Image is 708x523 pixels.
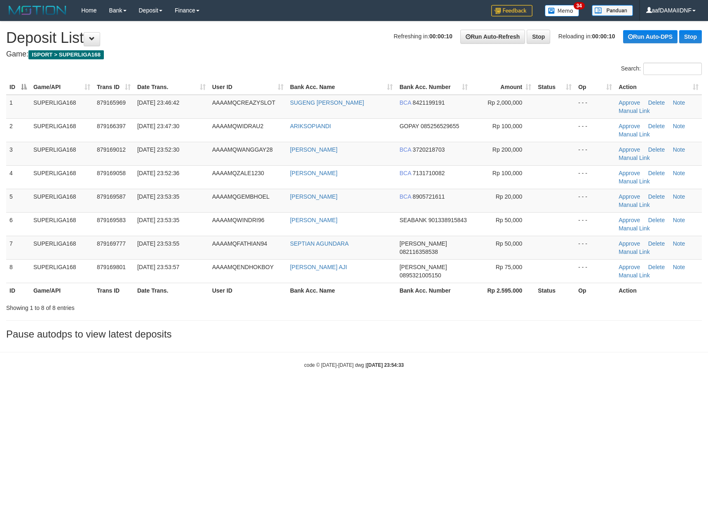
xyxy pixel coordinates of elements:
th: Action [615,283,702,298]
span: 879169583 [97,217,126,223]
span: 879165969 [97,99,126,106]
strong: 00:00:10 [592,33,615,40]
td: SUPERLIGA168 [30,236,94,259]
td: SUPERLIGA168 [30,165,94,189]
span: Reloading in: [558,33,615,40]
span: Copy 082116358538 to clipboard [399,249,438,255]
a: Stop [679,30,702,43]
span: [DATE] 23:53:35 [137,193,179,200]
a: Note [673,146,685,153]
span: Rp 200,000 [492,146,522,153]
th: Action: activate to sort column ascending [615,80,702,95]
a: [PERSON_NAME] [290,170,338,176]
span: Rp 100,000 [492,123,522,129]
span: Copy 3720218703 to clipboard [413,146,445,153]
span: Copy 8421199191 to clipboard [413,99,445,106]
span: Copy 085256529655 to clipboard [421,123,459,129]
span: [PERSON_NAME] [399,240,447,247]
a: Manual Link [619,202,650,208]
th: Rp 2.595.000 [471,283,535,298]
div: Showing 1 to 8 of 8 entries [6,300,289,312]
th: Bank Acc. Name [287,283,396,298]
a: [PERSON_NAME] [290,217,338,223]
span: AAAAMQZALE1230 [212,170,264,176]
img: Button%20Memo.svg [545,5,579,16]
td: 5 [6,189,30,212]
span: BCA [399,146,411,153]
span: AAAAMQCREAZYSLOT [212,99,275,106]
th: Trans ID [94,283,134,298]
span: 879169058 [97,170,126,176]
th: Bank Acc. Number [396,283,471,298]
a: Approve [619,170,640,176]
a: Delete [648,217,665,223]
span: AAAAMQWINDRI96 [212,217,265,223]
img: MOTION_logo.png [6,4,69,16]
td: - - - [575,165,615,189]
span: [DATE] 23:53:35 [137,217,179,223]
span: Copy 901338915843 to clipboard [428,217,467,223]
a: Note [673,170,685,176]
a: SEPTIAN AGUNDARA [290,240,349,247]
a: Delete [648,240,665,247]
td: 4 [6,165,30,189]
th: ID: activate to sort column descending [6,80,30,95]
span: [DATE] 23:53:57 [137,264,179,270]
h1: Deposit List [6,30,702,46]
td: SUPERLIGA168 [30,95,94,119]
th: Status [535,283,575,298]
th: Game/API: activate to sort column ascending [30,80,94,95]
th: Bank Acc. Name: activate to sort column ascending [287,80,396,95]
span: AAAAMQWIDRAU2 [212,123,263,129]
th: Status: activate to sort column ascending [535,80,575,95]
td: SUPERLIGA168 [30,189,94,212]
td: 7 [6,236,30,259]
th: Op [575,283,615,298]
a: Delete [648,99,665,106]
a: Manual Link [619,178,650,185]
a: Delete [648,123,665,129]
a: Note [673,217,685,223]
a: Manual Link [619,225,650,232]
a: Delete [648,264,665,270]
th: Bank Acc. Number: activate to sort column ascending [396,80,471,95]
span: [DATE] 23:52:30 [137,146,179,153]
a: Note [673,123,685,129]
td: SUPERLIGA168 [30,142,94,165]
a: Approve [619,146,640,153]
th: Trans ID: activate to sort column ascending [94,80,134,95]
a: Delete [648,170,665,176]
span: [DATE] 23:47:30 [137,123,179,129]
span: 879169587 [97,193,126,200]
td: 2 [6,118,30,142]
th: Game/API [30,283,94,298]
span: 879169777 [97,240,126,247]
span: AAAAMQFATHIAN94 [212,240,267,247]
a: ARIKSOPIANDI [290,123,331,129]
span: 879169801 [97,264,126,270]
span: ISPORT > SUPERLIGA168 [28,50,104,59]
span: Rp 20,000 [496,193,523,200]
a: Manual Link [619,249,650,255]
td: SUPERLIGA168 [30,118,94,142]
td: - - - [575,236,615,259]
td: - - - [575,212,615,236]
a: Manual Link [619,155,650,161]
a: Approve [619,217,640,223]
a: [PERSON_NAME] [290,193,338,200]
td: 8 [6,259,30,283]
td: - - - [575,259,615,283]
th: ID [6,283,30,298]
strong: [DATE] 23:54:33 [367,362,404,368]
span: BCA [399,193,411,200]
a: Stop [527,30,550,44]
span: AAAAMQENDHOKBOY [212,264,274,270]
a: Approve [619,264,640,270]
span: SEABANK [399,217,427,223]
span: Rp 50,000 [496,217,523,223]
a: Manual Link [619,272,650,279]
span: Rp 2,000,000 [488,99,522,106]
a: Note [673,240,685,247]
a: Note [673,99,685,106]
span: Rp 50,000 [496,240,523,247]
